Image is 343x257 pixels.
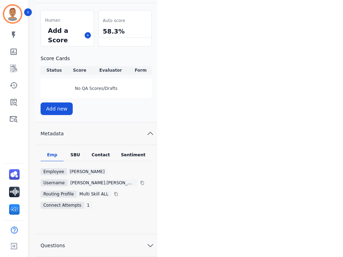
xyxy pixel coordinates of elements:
[101,25,149,37] div: 58.3%
[35,122,157,145] button: Metadata chevron up
[47,24,82,46] div: Add a Score
[35,242,71,249] span: Questions
[35,234,157,257] button: Questions chevron down
[115,152,152,161] div: Sentiment
[67,168,107,175] div: [PERSON_NAME]
[67,66,92,74] th: Score
[41,202,84,209] div: Connect Attempts
[67,179,137,186] div: [PERSON_NAME].[PERSON_NAME]@eccogroupusa.comc3189c5b-232e-11ed-8006-800c584eb7f3
[41,152,64,161] div: Emp
[41,79,152,98] div: No QA Scores/Drafts
[87,152,115,161] div: Contact
[41,191,77,198] div: Routing Profile
[64,152,87,161] div: SBU
[41,66,67,74] th: Status
[77,191,111,198] div: Multi Skill ALL
[41,55,152,62] h3: Score Cards
[130,66,152,74] th: Form
[101,16,149,25] div: Auto score
[146,241,155,250] svg: chevron down
[41,102,73,115] button: Add new
[146,129,155,138] svg: chevron up
[45,17,60,23] span: Human
[4,6,21,22] img: Bordered avatar
[41,168,67,175] div: Employee
[41,179,67,186] div: Username
[35,130,69,137] span: Metadata
[84,202,92,209] div: 1
[92,66,130,74] th: Evaluator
